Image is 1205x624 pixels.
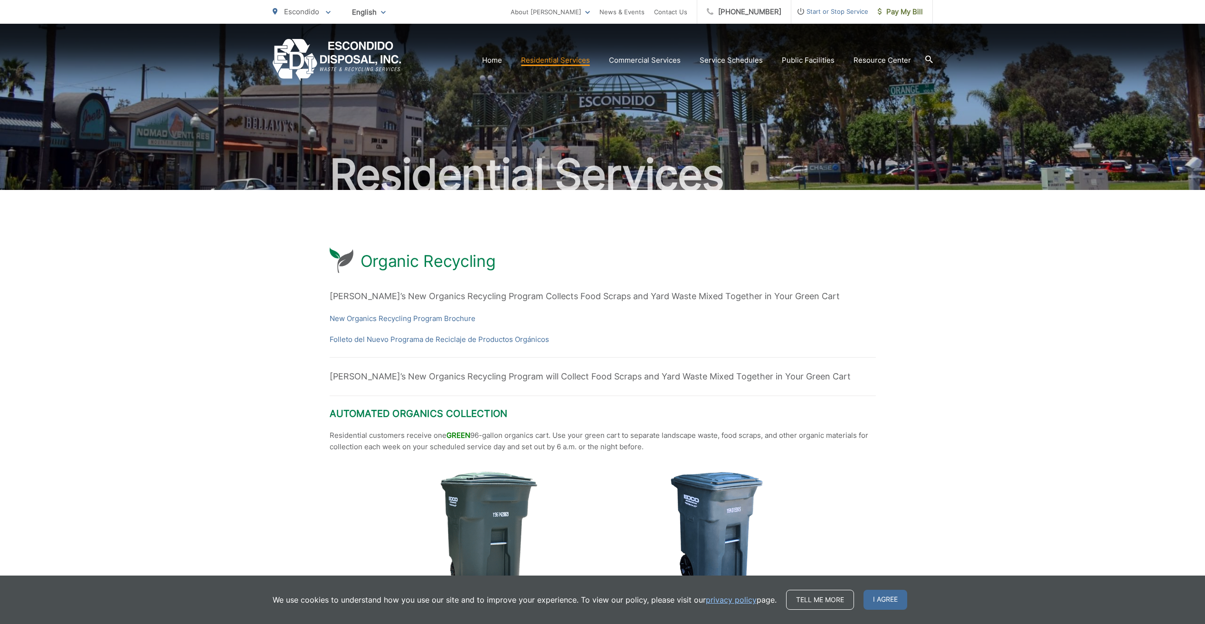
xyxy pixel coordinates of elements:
h2: Automated Organics Collection [330,408,876,419]
a: Public Facilities [782,55,835,66]
a: About [PERSON_NAME] [511,6,590,18]
img: cart-green-waste-64.png [671,472,763,595]
p: Residential customers receive one 96-gallon organics cart. Use your green cart to separate landsc... [330,430,876,453]
span: I agree [863,590,907,610]
p: [PERSON_NAME]’s New Organics Recycling Program Collects Food Scraps and Yard Waste Mixed Together... [330,289,876,303]
h2: Residential Services [273,151,933,199]
a: Contact Us [654,6,687,18]
a: Residential Services [521,55,590,66]
a: Tell me more [786,590,854,610]
a: EDCD logo. Return to the homepage. [273,39,401,81]
span: GREEN [446,431,470,440]
a: privacy policy [706,594,757,605]
h1: Organic Recycling [361,252,496,271]
img: cart-green-waste-96.png [440,472,537,595]
a: Commercial Services [609,55,681,66]
a: Home [482,55,502,66]
p: We use cookies to understand how you use our site and to improve your experience. To view our pol... [273,594,777,605]
a: Folleto del Nuevo Programa de Reciclaje de Productos Orgánicos [330,334,549,345]
a: New Organics Recycling Program Brochure [330,313,475,324]
a: Resource Center [854,55,911,66]
span: Pay My Bill [878,6,923,18]
a: News & Events [599,6,645,18]
span: Escondido [284,7,319,16]
p: [PERSON_NAME]’s New Organics Recycling Program will Collect Food Scraps and Yard Waste Mixed Toge... [330,369,876,384]
a: Service Schedules [700,55,763,66]
span: English [345,4,393,20]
